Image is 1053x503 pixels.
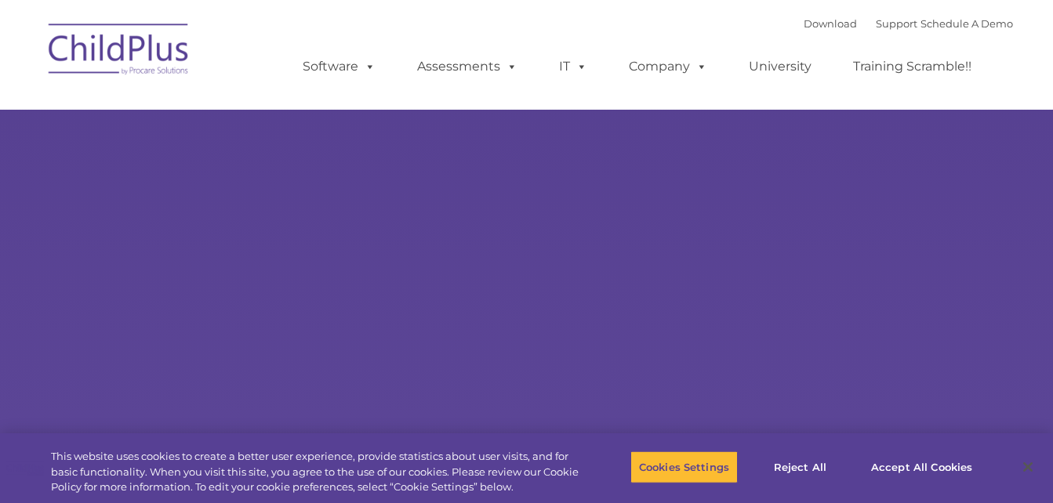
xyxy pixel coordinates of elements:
font: | [804,17,1013,30]
button: Reject All [751,451,849,483]
button: Cookies Settings [630,451,738,483]
a: University [733,51,827,82]
a: IT [543,51,603,82]
a: Software [287,51,391,82]
img: ChildPlus by Procare Solutions [41,13,198,91]
a: Assessments [401,51,533,82]
button: Close [1011,450,1045,484]
a: Company [613,51,723,82]
a: Download [804,17,857,30]
button: Accept All Cookies [862,451,981,483]
a: Training Scramble!! [837,51,987,82]
a: Support [876,17,917,30]
a: Schedule A Demo [920,17,1013,30]
div: This website uses cookies to create a better user experience, provide statistics about user visit... [51,449,579,495]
